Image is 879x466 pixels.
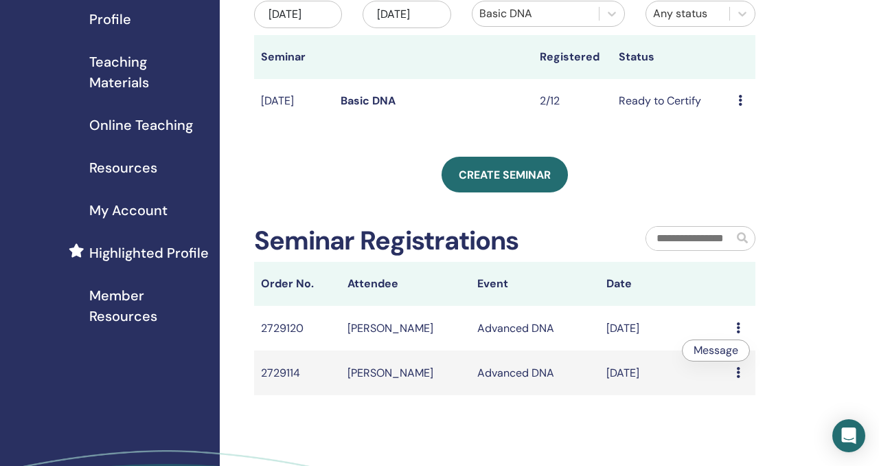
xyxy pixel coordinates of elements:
th: Registered [533,35,613,79]
td: [PERSON_NAME] [341,351,470,395]
td: 2/12 [533,79,613,124]
th: Order No. [254,262,341,306]
a: Basic DNA [341,93,396,108]
th: Status [612,35,731,79]
th: Event [470,262,600,306]
td: 2729120 [254,306,341,351]
span: Online Teaching [89,115,193,135]
span: Teaching Materials [89,52,209,93]
div: [DATE] [254,1,342,28]
td: 2729114 [254,351,341,395]
div: Basic DNA [479,5,592,22]
div: Open Intercom Messenger [832,419,865,452]
div: [DATE] [363,1,450,28]
a: Create seminar [442,157,568,192]
span: Highlighted Profile [89,243,209,263]
span: Member Resources [89,285,209,326]
span: Resources [89,157,157,178]
th: Seminar [254,35,334,79]
td: Ready to Certify [612,79,731,124]
h2: Seminar Registrations [254,225,518,257]
span: Profile [89,9,131,30]
td: [DATE] [600,351,729,395]
th: Date [600,262,729,306]
span: My Account [89,200,168,221]
td: Advanced DNA [470,351,600,395]
div: Any status [653,5,722,22]
th: Attendee [341,262,470,306]
td: [DATE] [254,79,334,124]
td: [DATE] [600,306,729,351]
td: Advanced DNA [470,306,600,351]
td: [PERSON_NAME] [341,306,470,351]
span: Create seminar [459,168,551,182]
a: Message [694,343,738,357]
